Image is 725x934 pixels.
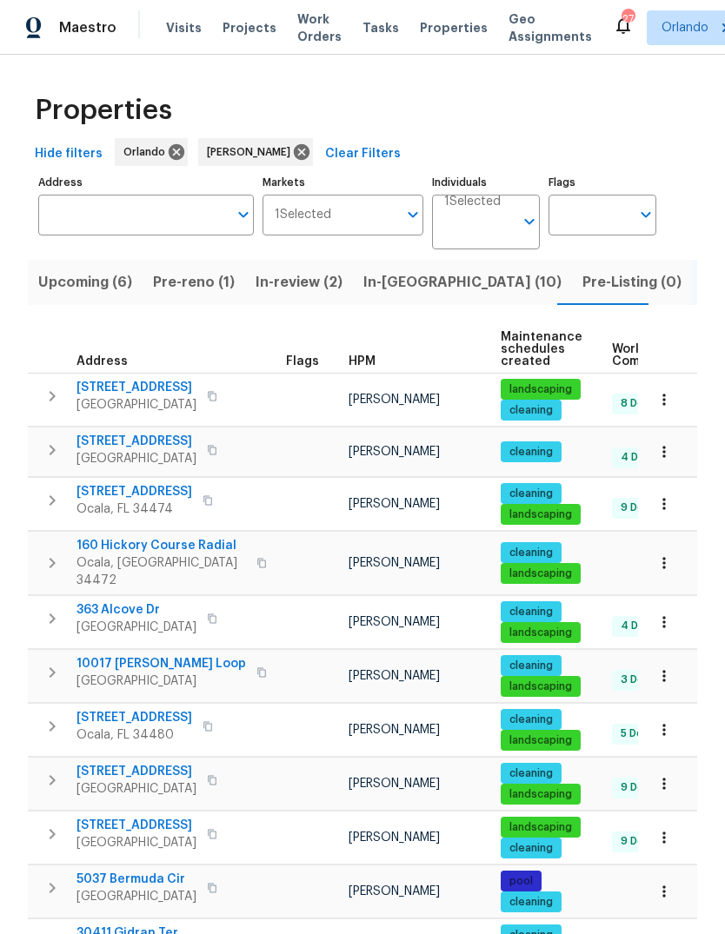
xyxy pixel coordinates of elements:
[76,483,192,500] span: [STREET_ADDRESS]
[263,177,424,188] label: Markets
[614,834,664,849] span: 9 Done
[349,557,440,569] span: [PERSON_NAME]
[76,433,196,450] span: [STREET_ADDRESS]
[76,672,246,690] span: [GEOGRAPHIC_DATA]
[59,19,116,36] span: Maestro
[275,208,331,222] span: 1 Selected
[256,270,343,295] span: In-review (2)
[432,177,540,188] label: Individuals
[363,270,562,295] span: In-[GEOGRAPHIC_DATA] (10)
[501,331,582,368] span: Maintenance schedules created
[76,655,246,672] span: 10017 [PERSON_NAME] Loop
[502,787,579,802] span: landscaping
[349,670,440,682] span: [PERSON_NAME]
[509,10,592,45] span: Geo Assignments
[362,22,399,34] span: Tasks
[349,778,440,790] span: [PERSON_NAME]
[582,270,682,295] span: Pre-Listing (0)
[76,780,196,798] span: [GEOGRAPHIC_DATA]
[502,605,560,619] span: cleaning
[35,143,103,165] span: Hide filters
[502,382,579,397] span: landscaping
[349,616,440,628] span: [PERSON_NAME]
[223,19,276,36] span: Projects
[76,619,196,636] span: [GEOGRAPHIC_DATA]
[38,177,254,188] label: Address
[502,766,560,781] span: cleaning
[614,619,665,633] span: 4 Done
[318,138,408,170] button: Clear Filters
[502,507,579,522] span: landscaping
[502,733,579,748] span: landscaping
[502,566,579,581] span: landscaping
[207,143,297,161] span: [PERSON_NAME]
[76,450,196,467] span: [GEOGRAPHIC_DATA]
[517,209,542,234] button: Open
[349,724,440,736] span: [PERSON_NAME]
[502,626,579,640] span: landscaping
[502,546,560,560] span: cleaning
[502,820,579,835] span: landscaping
[622,10,634,28] div: 27
[76,763,196,780] span: [STREET_ADDRESS]
[502,712,560,727] span: cleaning
[349,831,440,844] span: [PERSON_NAME]
[444,195,501,209] span: 1 Selected
[76,379,196,396] span: [STREET_ADDRESS]
[502,487,560,501] span: cleaning
[76,834,196,851] span: [GEOGRAPHIC_DATA]
[76,871,196,888] span: 5037 Bermuda Cir
[76,817,196,834] span: [STREET_ADDRESS]
[634,202,658,227] button: Open
[166,19,202,36] span: Visits
[549,177,656,188] label: Flags
[123,143,172,161] span: Orlando
[76,888,196,905] span: [GEOGRAPHIC_DATA]
[349,355,376,368] span: HPM
[349,498,440,510] span: [PERSON_NAME]
[76,601,196,619] span: 363 Alcove Dr
[401,202,425,227] button: Open
[614,726,663,741] span: 5 Done
[502,874,540,889] span: pool
[231,202,256,227] button: Open
[349,885,440,898] span: [PERSON_NAME]
[502,841,560,856] span: cleaning
[614,672,664,687] span: 3 Done
[614,780,664,795] span: 9 Done
[76,500,192,518] span: Ocala, FL 34474
[76,537,246,554] span: 160 Hickory Course Radial
[612,343,722,368] span: Work Order Completion
[297,10,342,45] span: Work Orders
[76,554,246,589] span: Ocala, [GEOGRAPHIC_DATA] 34472
[502,403,560,418] span: cleaning
[325,143,401,165] span: Clear Filters
[614,450,665,465] span: 4 Done
[349,446,440,458] span: [PERSON_NAME]
[349,394,440,406] span: [PERSON_NAME]
[35,102,172,119] span: Properties
[662,19,708,36] span: Orlando
[286,355,319,368] span: Flags
[502,895,560,910] span: cleaning
[502,679,579,694] span: landscaping
[76,396,196,414] span: [GEOGRAPHIC_DATA]
[28,138,110,170] button: Hide filters
[614,396,664,411] span: 8 Done
[76,709,192,726] span: [STREET_ADDRESS]
[198,138,313,166] div: [PERSON_NAME]
[502,659,560,673] span: cleaning
[115,138,188,166] div: Orlando
[502,445,560,460] span: cleaning
[153,270,235,295] span: Pre-reno (1)
[420,19,488,36] span: Properties
[76,726,192,744] span: Ocala, FL 34480
[614,500,664,515] span: 9 Done
[76,355,128,368] span: Address
[38,270,132,295] span: Upcoming (6)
